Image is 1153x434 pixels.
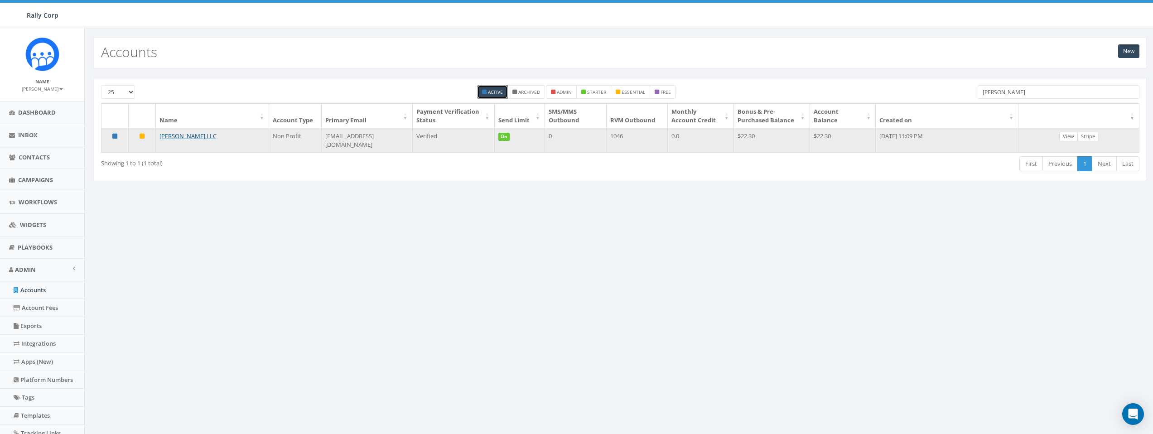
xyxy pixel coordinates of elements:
[1042,156,1078,171] a: Previous
[15,265,36,274] span: Admin
[322,128,412,152] td: [EMAIL_ADDRESS][DOMAIN_NAME]
[545,128,607,152] td: 0
[557,89,572,95] small: admin
[22,86,63,92] small: [PERSON_NAME]
[1118,44,1139,58] a: New
[498,133,510,141] span: On
[876,128,1018,152] td: [DATE] 11:09 PM
[22,84,63,92] a: [PERSON_NAME]
[413,104,495,128] th: Payment Verification Status : activate to sort column ascending
[19,153,50,161] span: Contacts
[810,128,876,152] td: $22.30
[18,176,53,184] span: Campaigns
[1116,156,1139,171] a: Last
[18,243,53,251] span: Playbooks
[495,104,545,128] th: Send Limit: activate to sort column ascending
[322,104,412,128] th: Primary Email : activate to sort column ascending
[518,89,540,95] small: Archived
[101,155,526,168] div: Showing 1 to 1 (1 total)
[18,131,38,139] span: Inbox
[101,44,157,59] h2: Accounts
[159,132,217,140] a: [PERSON_NAME] LLC
[413,128,495,152] td: Verified
[607,128,668,152] td: 1046
[607,104,668,128] th: RVM Outbound
[269,128,322,152] td: Non Profit
[810,104,876,128] th: Account Balance: activate to sort column ascending
[488,89,503,95] small: Active
[156,104,269,128] th: Name: activate to sort column ascending
[1092,156,1117,171] a: Next
[1077,132,1099,141] a: Stripe
[20,221,46,229] span: Widgets
[1019,156,1043,171] a: First
[35,78,49,85] small: Name
[734,128,810,152] td: $22.30
[25,37,59,71] img: Icon_1.png
[27,11,58,19] span: Rally Corp
[978,85,1139,99] input: Type to search
[668,128,733,152] td: 0.0
[1122,403,1144,425] div: Open Intercom Messenger
[269,104,322,128] th: Account Type
[876,104,1018,128] th: Created on: activate to sort column ascending
[1059,132,1078,141] a: View
[18,108,56,116] span: Dashboard
[1077,156,1092,171] a: 1
[661,89,671,95] small: free
[587,89,606,95] small: starter
[545,104,607,128] th: SMS/MMS Outbound
[622,89,645,95] small: essential
[734,104,810,128] th: Bonus &amp; Pre-Purchased Balance: activate to sort column ascending
[668,104,733,128] th: Monthly Account Credit: activate to sort column ascending
[19,198,57,206] span: Workflows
